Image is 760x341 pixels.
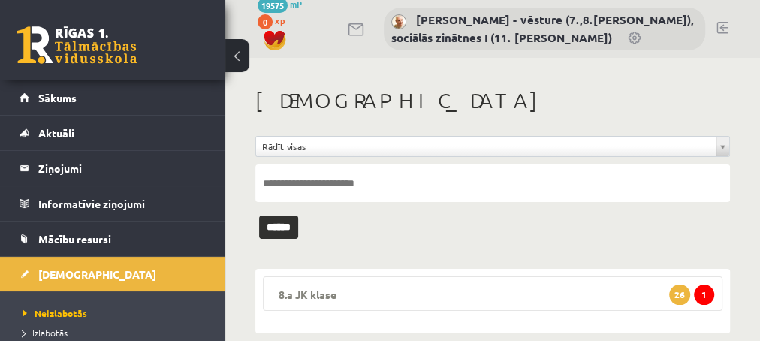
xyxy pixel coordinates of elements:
[20,186,207,221] a: Informatīvie ziņojumi
[38,232,111,246] span: Mācību resursi
[23,306,210,320] a: Neizlabotās
[20,80,207,115] a: Sākums
[694,285,714,305] span: 1
[256,137,729,156] a: Rādīt visas
[20,151,207,186] a: Ziņojumi
[263,276,722,311] legend: 8.a JK klase
[23,326,210,339] a: Izlabotās
[38,91,77,104] span: Sākums
[38,267,156,281] span: [DEMOGRAPHIC_DATA]
[258,14,292,26] a: 0 xp
[391,12,694,45] a: [PERSON_NAME] - vēsture (7.,8.[PERSON_NAME]), sociālās zinātnes I (11. [PERSON_NAME])
[20,116,207,150] a: Aktuāli
[255,88,730,113] h1: [DEMOGRAPHIC_DATA]
[20,222,207,256] a: Mācību resursi
[669,285,690,305] span: 26
[391,14,406,29] img: Andris Garabidovičs - vēsture (7.,8.klase), sociālās zinātnes I (11. klase)
[38,186,207,221] legend: Informatīvie ziņojumi
[23,327,68,339] span: Izlabotās
[275,14,285,26] span: xp
[262,137,710,156] span: Rādīt visas
[38,151,207,186] legend: Ziņojumi
[258,14,273,29] span: 0
[20,257,207,291] a: [DEMOGRAPHIC_DATA]
[17,26,137,64] a: Rīgas 1. Tālmācības vidusskola
[38,126,74,140] span: Aktuāli
[23,307,87,319] span: Neizlabotās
